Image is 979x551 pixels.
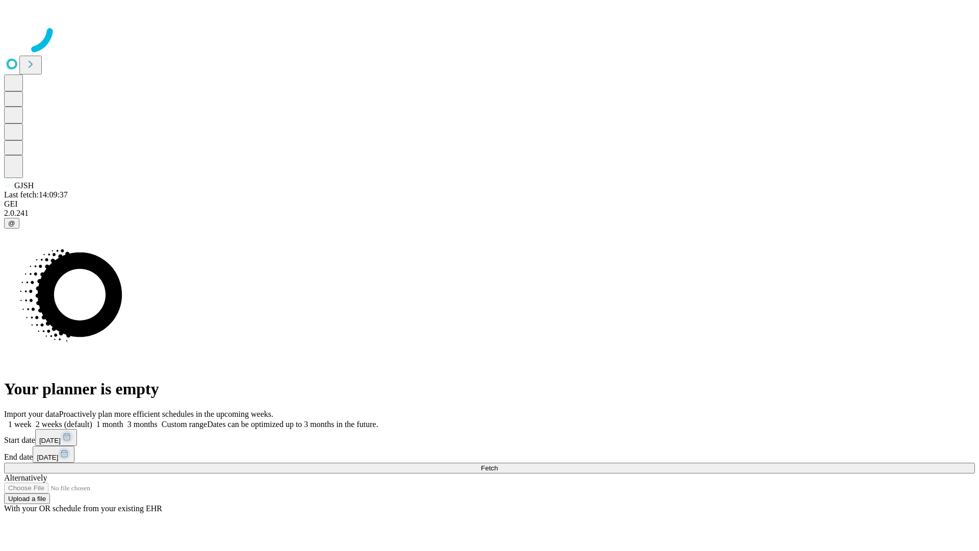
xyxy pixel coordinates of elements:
[207,420,378,429] span: Dates can be optimized up to 3 months in the future.
[4,410,59,418] span: Import your data
[14,181,34,190] span: GJSH
[4,218,19,229] button: @
[4,429,975,446] div: Start date
[481,464,498,472] span: Fetch
[4,473,47,482] span: Alternatively
[59,410,273,418] span: Proactively plan more efficient schedules in the upcoming weeks.
[37,454,58,461] span: [DATE]
[127,420,158,429] span: 3 months
[4,380,975,398] h1: Your planner is empty
[162,420,207,429] span: Custom range
[39,437,61,444] span: [DATE]
[35,429,77,446] button: [DATE]
[96,420,123,429] span: 1 month
[36,420,92,429] span: 2 weeks (default)
[8,219,15,227] span: @
[4,446,975,463] div: End date
[4,199,975,209] div: GEI
[8,420,32,429] span: 1 week
[4,463,975,473] button: Fetch
[4,504,162,513] span: With your OR schedule from your existing EHR
[4,209,975,218] div: 2.0.241
[4,190,68,199] span: Last fetch: 14:09:37
[4,493,50,504] button: Upload a file
[33,446,74,463] button: [DATE]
